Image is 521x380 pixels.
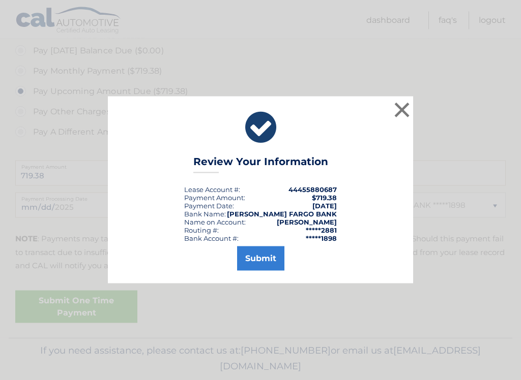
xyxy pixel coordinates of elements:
[277,218,337,226] strong: [PERSON_NAME]
[184,185,240,194] div: Lease Account #:
[184,202,234,210] div: :
[237,246,284,271] button: Submit
[184,226,219,234] div: Routing #:
[184,202,233,210] span: Payment Date
[184,218,246,226] div: Name on Account:
[184,210,226,218] div: Bank Name:
[193,155,328,173] h3: Review Your Information
[312,202,337,210] span: [DATE]
[288,185,337,194] strong: 44455880687
[312,194,337,202] span: $719.38
[227,210,337,218] strong: [PERSON_NAME] FARGO BANK
[184,194,245,202] div: Payment Amount:
[184,234,239,242] div: Bank Account #:
[392,100,412,120] button: ×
